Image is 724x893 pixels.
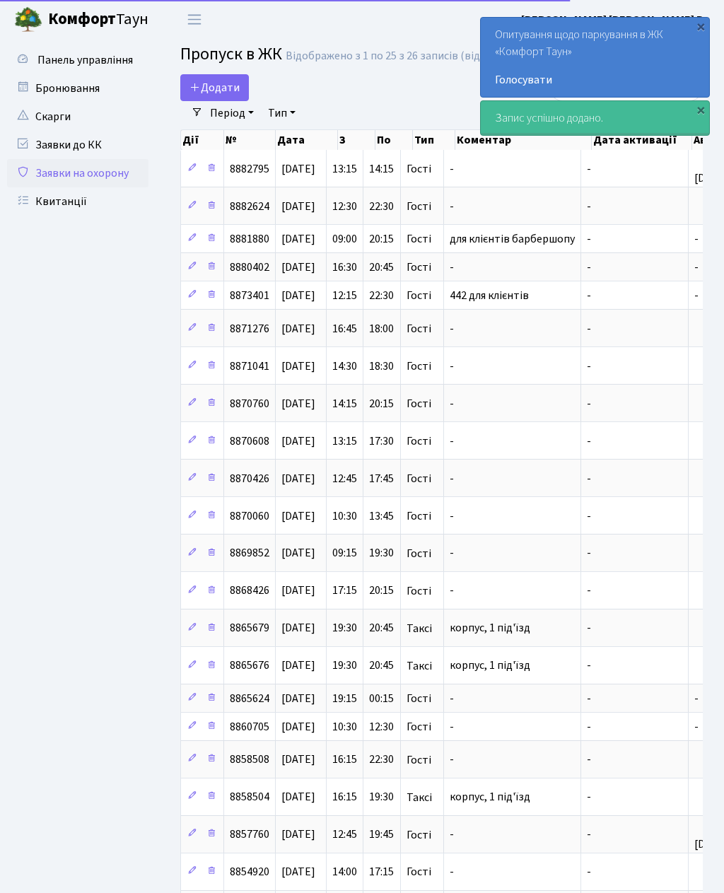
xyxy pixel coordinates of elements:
span: Гості [407,829,431,841]
span: 20:15 [369,583,394,599]
span: 12:30 [369,719,394,735]
span: Гості [407,585,431,597]
button: Переключити навігацію [177,8,212,31]
span: - [694,288,699,303]
span: - [450,161,454,177]
span: 14:15 [369,161,394,177]
span: [DATE] [281,583,315,599]
span: 8860705 [230,719,269,735]
span: - [587,827,591,843]
span: 20:15 [369,231,394,247]
span: 20:45 [369,621,394,636]
span: 10:30 [332,508,357,524]
span: 8882624 [230,199,269,214]
span: - [587,321,591,337]
th: Тип [413,130,455,150]
span: Панель управління [37,52,133,68]
span: - [450,321,454,337]
span: - [587,546,591,561]
span: 8865624 [230,691,269,706]
span: 20:45 [369,658,394,674]
span: [DATE] [281,719,315,735]
a: Панель управління [7,46,148,74]
th: Коментар [455,130,592,150]
span: 19:15 [332,691,357,706]
span: - [587,231,591,247]
span: 17:30 [369,433,394,449]
span: 16:45 [332,321,357,337]
a: Тип [262,101,301,125]
span: Гості [407,867,431,878]
span: - [587,471,591,486]
span: 16:30 [332,259,357,275]
span: - [450,433,454,449]
span: Гості [407,473,431,484]
span: 8858504 [230,790,269,805]
span: 14:30 [332,358,357,374]
b: Комфорт [48,8,116,30]
span: Гості [407,548,431,559]
span: 8865676 [230,658,269,674]
span: 18:00 [369,321,394,337]
div: Опитування щодо паркування в ЖК «Комфорт Таун» [481,18,709,97]
span: Пропуск в ЖК [180,42,282,66]
span: - [450,199,454,214]
span: - [694,231,699,247]
span: Таксі [407,792,432,803]
th: Дата [276,130,339,150]
span: 8882795 [230,161,269,177]
span: Гості [407,201,431,212]
span: 16:15 [332,752,357,768]
div: × [694,103,708,117]
span: 18:30 [369,358,394,374]
span: 09:00 [332,231,357,247]
span: 8881880 [230,231,269,247]
span: 8858508 [230,752,269,768]
span: Гості [407,510,431,522]
span: Таун [48,8,148,32]
span: 22:30 [369,288,394,303]
span: 8868426 [230,583,269,599]
span: 00:15 [369,691,394,706]
span: 19:30 [332,658,357,674]
span: [DATE] [281,471,315,486]
a: Скарги [7,103,148,131]
span: [DATE] [281,546,315,561]
div: Відображено з 1 по 25 з 26 записів (відфільтровано з 25 записів). [286,49,614,63]
a: [PERSON_NAME] [PERSON_NAME] В. [521,11,707,28]
span: - [587,621,591,636]
span: 8870426 [230,471,269,486]
span: 20:45 [369,259,394,275]
span: 17:15 [369,865,394,880]
th: З [338,130,375,150]
span: - [450,259,454,275]
span: - [587,199,591,214]
span: - [450,471,454,486]
span: 442 для клієнтів [450,288,529,303]
div: Запис успішно додано. [481,101,709,135]
span: - [694,691,699,706]
span: - [450,583,454,599]
span: - [587,259,591,275]
span: 12:15 [332,288,357,303]
span: 8865679 [230,621,269,636]
img: logo.png [14,6,42,34]
span: - [450,752,454,768]
span: Таксі [407,623,432,634]
span: - [587,691,591,706]
span: 8870760 [230,396,269,412]
span: - [450,396,454,412]
span: [DATE] [281,621,315,636]
span: - [587,288,591,303]
a: Бронювання [7,74,148,103]
b: [PERSON_NAME] [PERSON_NAME] В. [521,12,707,28]
span: - [450,691,454,706]
span: [DATE] [281,433,315,449]
span: корпус, 1 під'їзд [450,621,530,636]
span: 8873401 [230,288,269,303]
span: Гості [407,398,431,409]
span: 20:15 [369,396,394,412]
span: 10:30 [332,719,357,735]
th: № [224,130,276,150]
span: - [587,433,591,449]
